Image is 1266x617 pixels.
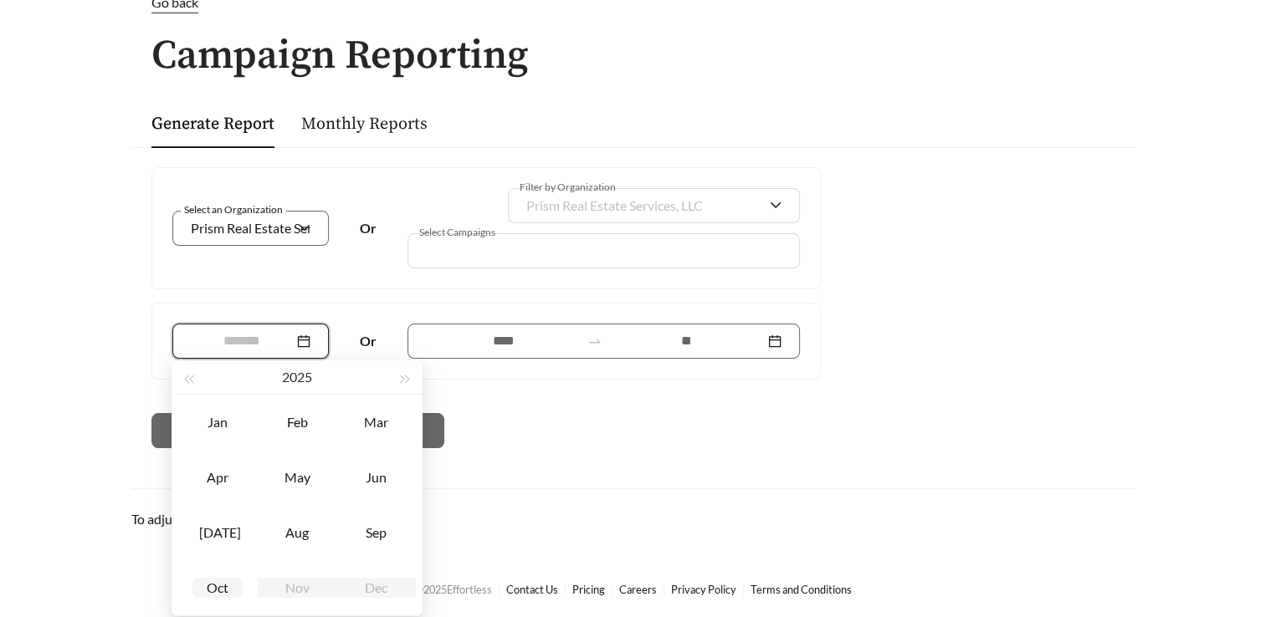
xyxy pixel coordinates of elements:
[336,450,416,505] td: 2025-06
[301,114,428,135] a: Monthly Reports
[671,583,736,596] a: Privacy Policy
[751,583,852,596] a: Terms and Conditions
[572,583,605,596] a: Pricing
[131,34,1135,79] h1: Campaign Reporting
[178,505,258,560] td: 2025-07
[151,413,295,448] button: Download CSV
[258,505,337,560] td: 2025-08
[178,395,258,450] td: 2025-01
[192,578,243,598] div: Oct
[272,412,322,432] div: Feb
[151,114,274,135] a: Generate Report
[258,450,337,505] td: 2025-05
[336,395,416,450] td: 2025-03
[415,583,492,596] span: © 2025 Effortless
[272,467,322,487] div: May
[360,220,377,236] strong: Or
[506,583,558,596] a: Contact Us
[191,220,367,236] span: Prism Real Estate Services, LLC
[351,523,402,543] div: Sep
[587,334,602,349] span: swap-right
[272,523,322,543] div: Aug
[258,395,337,450] td: 2025-02
[192,467,243,487] div: Apr
[178,560,258,615] td: 2025-10
[178,450,258,505] td: 2025-04
[360,333,377,349] strong: Or
[336,505,416,560] td: 2025-09
[619,583,657,596] a: Careers
[526,197,703,213] span: Prism Real Estate Services, LLC
[192,523,243,543] div: [DATE]
[282,360,312,394] button: 2025
[131,511,415,527] span: To adjust email preferences, visit the page.
[351,467,402,487] div: Jun
[587,334,602,349] span: to
[192,412,243,432] div: Jan
[351,412,402,432] div: Mar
